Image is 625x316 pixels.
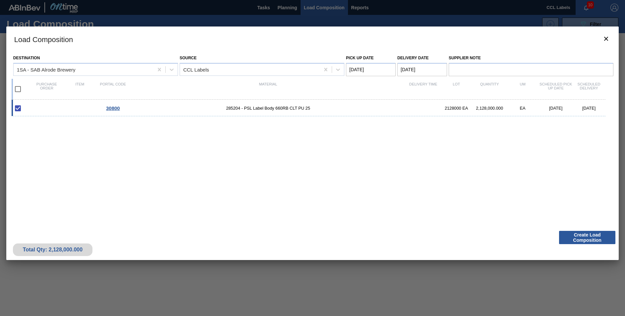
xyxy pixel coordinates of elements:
div: Delivery Time [407,82,440,96]
div: UM [506,82,539,96]
div: CCL Labels [183,67,209,72]
label: Pick up Date [346,56,374,60]
input: mm/dd/yyyy [346,63,396,76]
div: Purchase order [30,82,63,96]
label: Supplier Note [449,53,613,63]
button: Create Load Composition [559,231,615,244]
span: 30800 [106,105,120,111]
div: [DATE] [539,106,572,111]
div: 2,128,000.000 [473,106,506,111]
div: Scheduled Delivery [572,82,605,96]
div: EA [506,106,539,111]
label: Source [180,56,197,60]
div: Scheduled Pick up Date [539,82,572,96]
div: 1SA - SAB Alrode Brewery [17,67,76,72]
label: Delivery Date [397,56,428,60]
div: Total Qty: 2,128,000.000 [18,247,87,253]
div: Portal code [96,82,130,96]
div: Go to Order [96,105,130,111]
div: [DATE] [572,106,605,111]
span: 285204 - PSL Label Body 660RB CLT PU 25 [130,106,407,111]
div: Material [130,82,407,96]
input: mm/dd/yyyy [397,63,447,76]
div: Item [63,82,96,96]
div: 2128000 EA [440,106,473,111]
div: Lot [440,82,473,96]
div: Quantity [473,82,506,96]
h3: Load Composition [6,26,619,52]
label: Destination [13,56,40,60]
